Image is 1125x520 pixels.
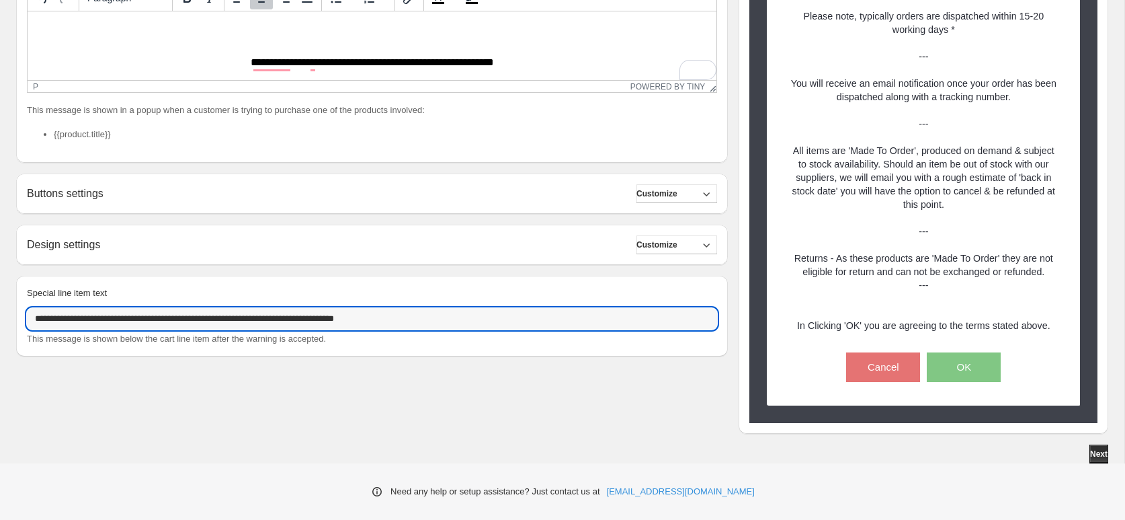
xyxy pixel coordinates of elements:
h2: Buttons settings [27,187,103,200]
p: --- [790,50,1057,63]
p: All items are 'Made To Order', produced on demand & subject to stock availability. Should an item... [790,144,1057,211]
a: Powered by Tiny [630,82,706,91]
p: In Clicking 'OK' you are agreeing to the terms stated above. [790,319,1057,332]
iframe: Rich Text Area [28,11,716,80]
button: Customize [636,235,717,254]
div: Resize [705,81,716,92]
div: p [33,82,38,91]
li: {{product.title}} [54,128,717,141]
button: Next [1089,445,1108,463]
a: [EMAIL_ADDRESS][DOMAIN_NAME] [607,485,755,498]
p: --- [790,225,1057,238]
p: Please note, typically orders are dispatched within 15-20 working days * [790,9,1057,36]
button: Cancel [846,352,920,382]
span: Customize [636,188,677,199]
p: --- [790,278,1057,292]
p: Returns - As these products are 'Made To Order' they are not eligible for return and can not be e... [790,252,1057,278]
p: --- [790,117,1057,131]
p: You will receive an email notification once your order has been dispatched along with a tracking ... [790,77,1057,104]
span: This message is shown below the cart line item after the warning is accepted. [27,334,326,344]
p: This message is shown in a popup when a customer is trying to purchase one of the products involved: [27,104,717,117]
span: Special line item text [27,288,107,298]
span: Next [1090,449,1108,459]
button: Customize [636,184,717,203]
span: Customize [636,239,677,250]
h2: Design settings [27,238,100,251]
button: OK [927,352,1001,382]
